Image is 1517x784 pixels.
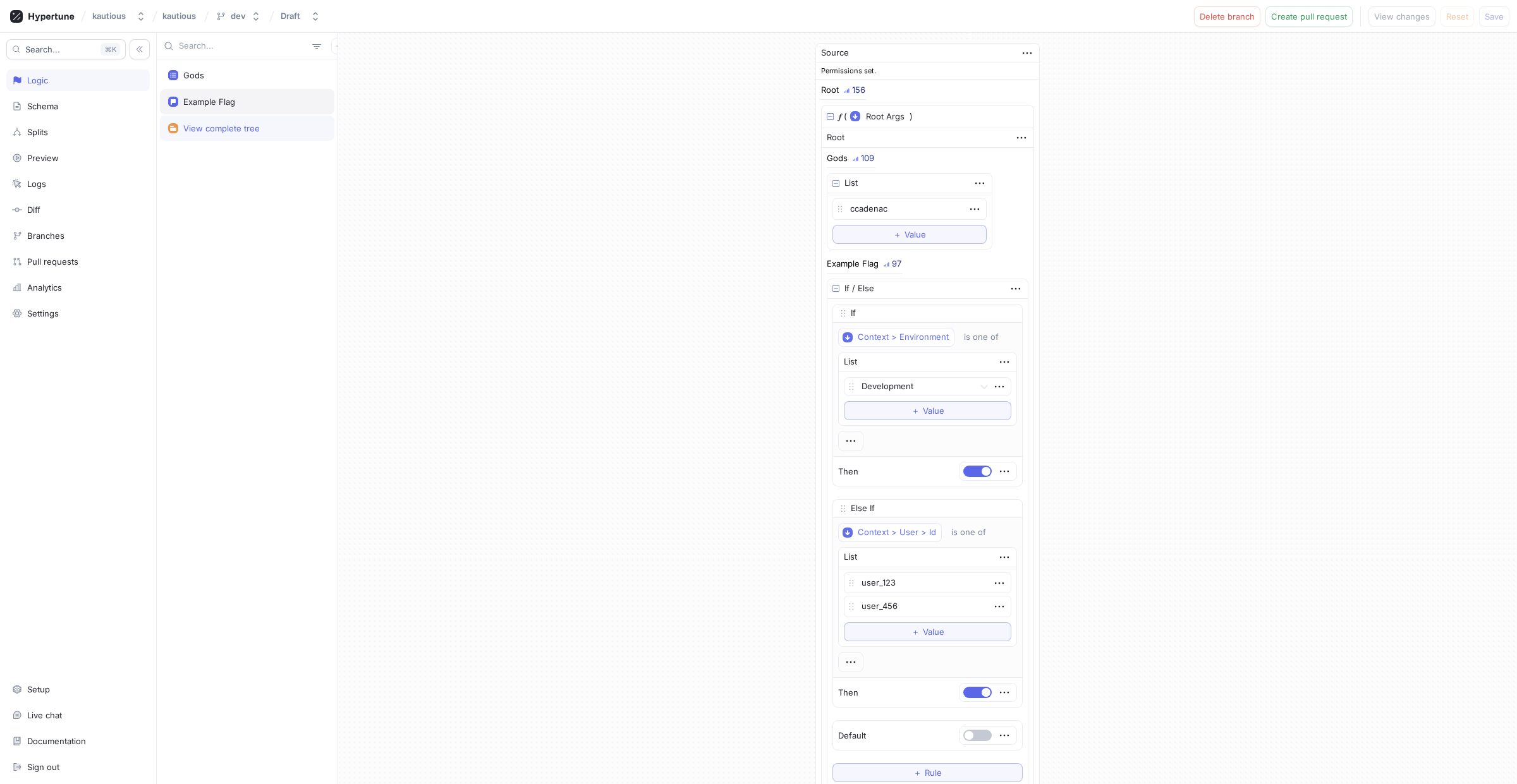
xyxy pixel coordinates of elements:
[1446,13,1468,20] span: Reset
[1194,6,1260,27] button: Delete branch
[827,154,848,162] div: Gods
[838,687,858,699] p: Then
[861,154,874,162] div: 109
[851,502,875,515] p: Else If
[844,551,857,564] div: List
[821,47,849,59] div: Source
[832,225,987,244] button: ＋Value
[281,11,300,21] div: Draft
[866,111,905,123] span: Root Args
[964,332,999,342] div: is one of
[893,231,901,238] span: ＋
[844,177,858,190] div: List
[844,282,874,295] div: If / Else
[923,628,944,636] span: Value
[183,70,204,80] div: Gods
[958,328,1017,347] button: is one of
[821,86,839,94] div: Root
[6,730,150,752] a: Documentation
[838,328,954,347] button: Context > Environment
[1374,13,1430,20] span: View changes
[27,736,86,746] div: Documentation
[1441,6,1474,27] button: Reset
[25,45,60,53] span: Search...
[179,40,307,52] input: Search...
[231,11,246,21] div: dev
[27,101,58,111] div: Schema
[92,11,126,21] div: kautious
[852,86,865,94] div: 156
[858,527,936,538] div: Context > User > Id
[183,97,235,107] div: Example Flag
[1368,6,1435,27] button: View changes
[905,231,926,238] span: Value
[6,39,126,59] button: Search...K
[946,523,1004,542] button: is one of
[27,75,48,85] div: Logic
[851,307,856,320] p: If
[844,596,1011,617] textarea: user_456
[27,231,64,241] div: Branches
[844,401,1011,420] button: ＋Value
[27,179,46,189] div: Logs
[27,762,59,772] div: Sign out
[816,63,1039,80] div: Permissions set.
[844,111,847,123] div: (
[1265,6,1353,27] button: Create pull request
[832,198,987,220] textarea: ccadenac
[1485,13,1504,20] span: Save
[162,11,196,20] span: kautious
[27,308,59,318] div: Settings
[911,628,920,636] span: ＋
[827,131,844,144] div: Root
[923,407,944,414] span: Value
[832,763,1023,782] button: ＋Rule
[27,153,59,163] div: Preview
[892,260,901,268] div: 97
[276,6,326,27] button: Draft
[838,523,942,542] button: Context > User > Id
[844,572,1011,594] textarea: user_123
[27,205,40,215] div: Diff
[925,769,942,776] span: Rule
[827,260,879,268] div: Example Flag
[844,356,857,368] div: List
[210,6,266,27] button: dev
[1200,13,1255,20] span: Delete branch
[858,332,949,342] div: Context > Environment
[838,466,858,478] p: Then
[839,111,841,123] div: 𝑓
[910,111,913,123] div: )
[27,282,62,292] div: Analytics
[101,43,120,56] div: K
[27,127,48,137] div: Splits
[838,730,866,742] p: Default
[87,6,151,27] button: kautious
[951,527,986,538] div: is one of
[183,123,260,133] div: View complete tree
[844,622,1011,641] button: ＋Value
[27,684,50,694] div: Setup
[911,407,920,414] span: ＋
[27,256,78,267] div: Pull requests
[1479,6,1509,27] button: Save
[27,710,62,720] div: Live chat
[1271,13,1347,20] span: Create pull request
[913,769,922,776] span: ＋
